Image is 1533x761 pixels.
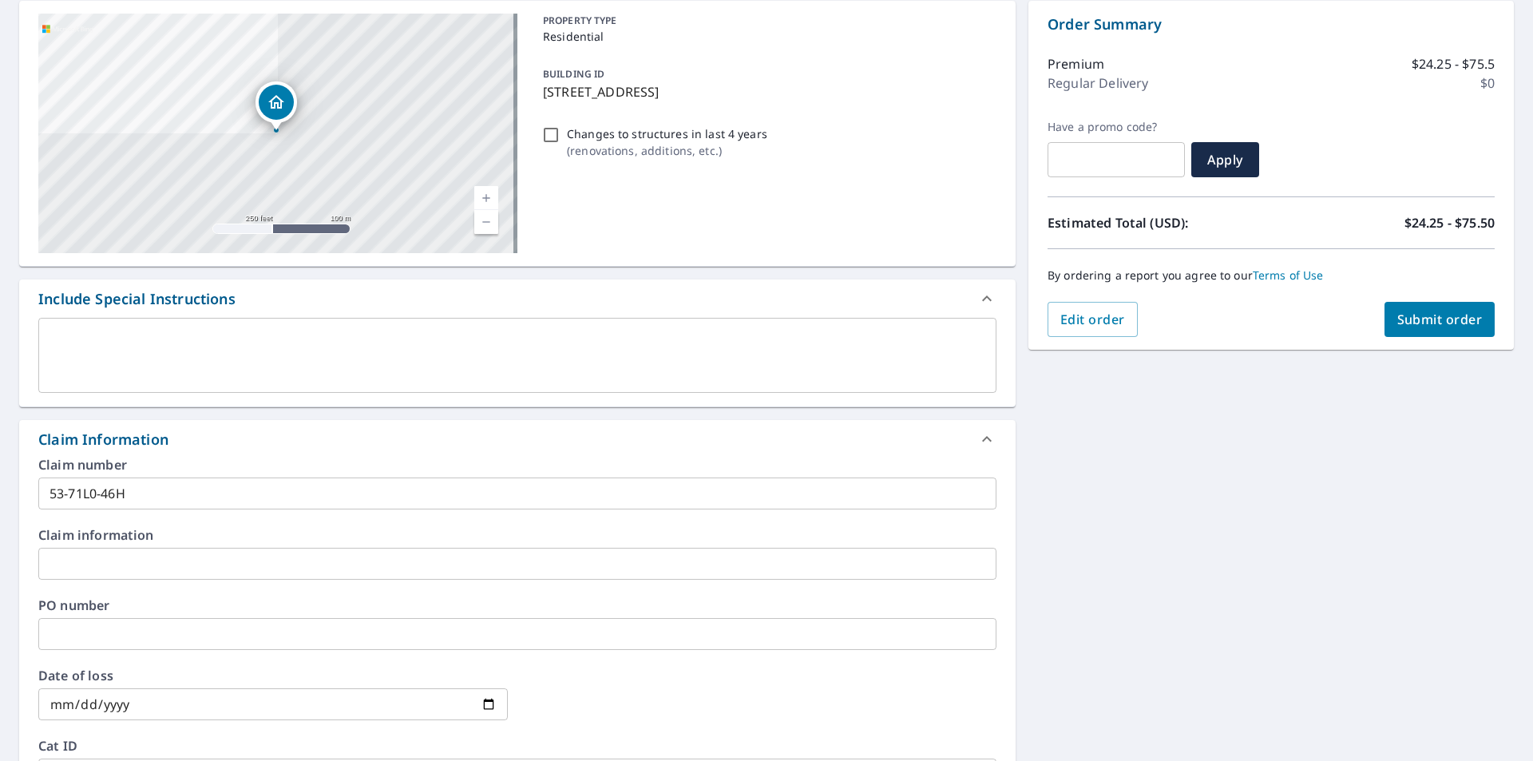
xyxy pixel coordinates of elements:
[543,82,990,101] p: [STREET_ADDRESS]
[474,210,498,234] a: Current Level 17, Zoom Out
[1048,54,1104,73] p: Premium
[19,420,1016,458] div: Claim Information
[38,529,996,541] label: Claim information
[38,739,996,752] label: Cat ID
[1412,54,1495,73] p: $24.25 - $75.5
[543,28,990,45] p: Residential
[1384,302,1495,337] button: Submit order
[1048,120,1185,134] label: Have a promo code?
[255,81,297,131] div: Dropped pin, building 1, Residential property, 803 Memorial Heights Dr Houston, TX 77007
[1397,311,1483,328] span: Submit order
[567,142,767,159] p: ( renovations, additions, etc. )
[1048,73,1148,93] p: Regular Delivery
[1204,151,1246,168] span: Apply
[1048,14,1495,35] p: Order Summary
[1480,73,1495,93] p: $0
[1253,268,1324,283] a: Terms of Use
[38,669,508,682] label: Date of loss
[543,67,604,81] p: BUILDING ID
[1048,213,1271,232] p: Estimated Total (USD):
[567,125,767,142] p: Changes to structures in last 4 years
[474,186,498,210] a: Current Level 17, Zoom In
[1048,302,1138,337] button: Edit order
[38,429,168,450] div: Claim Information
[543,14,990,28] p: PROPERTY TYPE
[38,599,996,612] label: PO number
[1191,142,1259,177] button: Apply
[38,288,236,310] div: Include Special Instructions
[38,458,996,471] label: Claim number
[1404,213,1495,232] p: $24.25 - $75.50
[1048,268,1495,283] p: By ordering a report you agree to our
[19,279,1016,318] div: Include Special Instructions
[1060,311,1125,328] span: Edit order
